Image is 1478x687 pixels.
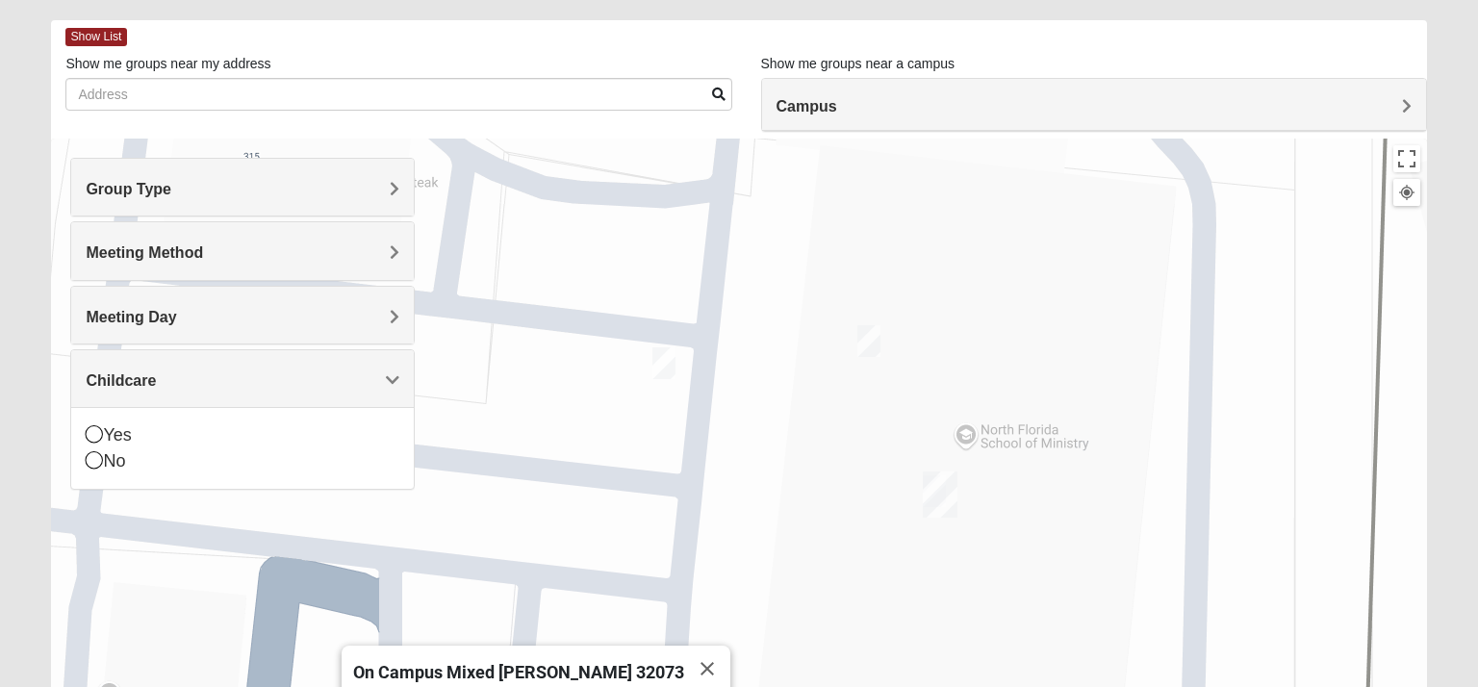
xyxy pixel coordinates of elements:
[65,28,126,46] span: Show List
[1393,145,1420,172] button: Toggle fullscreen view
[86,422,398,448] div: Yes
[71,350,413,407] div: Childcare
[1393,179,1420,206] button: Your Location
[353,662,684,682] span: On Campus Mixed [PERSON_NAME] 32073
[86,244,203,261] span: Meeting Method
[86,448,398,474] div: No
[65,54,270,73] label: Show me groups near my address
[71,222,413,279] div: Meeting Method
[86,372,156,389] span: Childcare
[762,79,1426,131] div: Campus
[777,98,837,114] span: Campus
[86,181,171,197] span: Group Type
[923,471,957,518] div: Orange Park
[86,309,176,325] span: Meeting Day
[71,159,413,216] div: Group Type
[65,78,731,111] input: Address
[652,347,675,379] div: On Campus Mixed Mitchell 32073
[761,54,956,73] label: Show me groups near a campus
[71,287,413,343] div: Meeting Day
[857,325,880,357] div: On Campus Mixed Frakes 32073
[71,407,413,489] div: Childcare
